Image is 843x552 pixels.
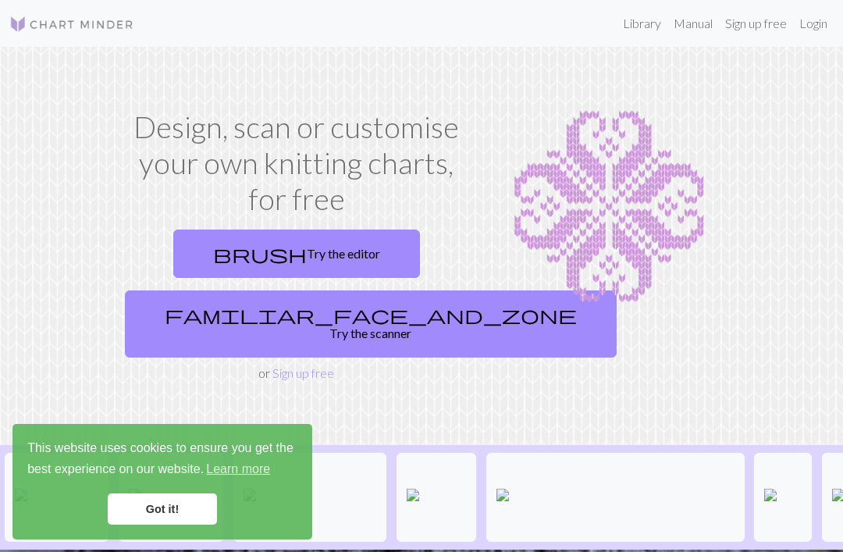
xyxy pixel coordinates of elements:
[12,424,312,540] div: cookieconsent
[493,109,724,304] img: Chart example
[173,230,420,278] a: Try the editor
[108,493,217,525] a: dismiss cookie message
[407,489,466,507] img: Mehiläinen
[754,488,812,503] a: Flower
[5,453,108,542] button: Repeating bugs
[213,243,307,265] span: brush
[496,489,735,507] img: Copy of Grand-Budapest-Hotel-Exterior.jpg
[9,15,134,34] img: Logo
[204,458,272,481] a: learn more about cookies
[486,488,745,503] a: Copy of Grand-Budapest-Hotel-Exterior.jpg
[119,223,475,383] div: or
[754,453,812,542] button: Flower
[119,109,475,217] h1: Design, scan or customise your own knitting charts, for free
[397,488,476,503] a: Mehiläinen
[617,8,667,39] a: Library
[272,365,334,380] a: Sign up free
[667,8,719,39] a: Manual
[719,8,793,39] a: Sign up free
[793,8,834,39] a: Login
[397,453,476,542] button: Mehiläinen
[27,439,297,481] span: This website uses cookies to ensure you get the best experience on our website.
[5,488,108,503] a: Repeating bugs
[486,453,745,542] button: Copy of Grand-Budapest-Hotel-Exterior.jpg
[165,304,577,326] span: familiar_face_and_zone
[764,489,802,507] img: Flower
[125,290,617,358] a: Try the scanner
